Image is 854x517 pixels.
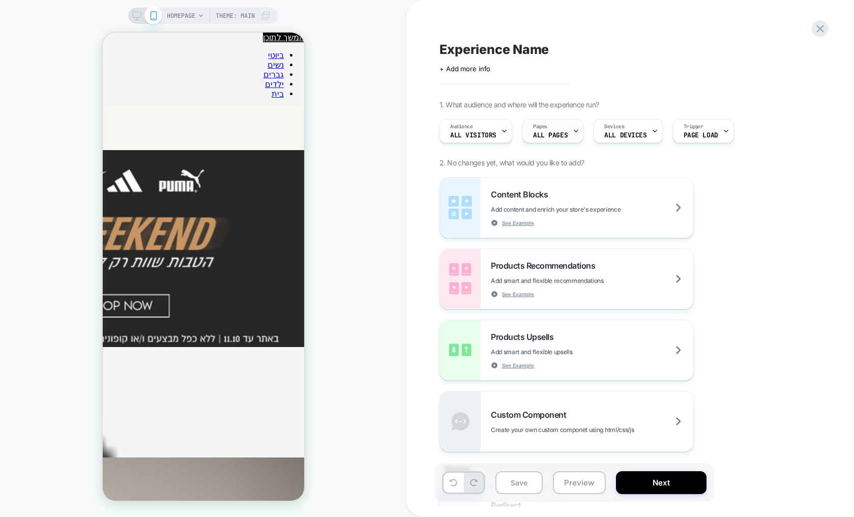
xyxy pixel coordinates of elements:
[616,471,706,494] button: Next
[684,123,703,130] span: Trigger
[502,291,534,298] span: See Example
[165,18,181,27] a: ביוטי
[502,362,534,369] span: See Example
[450,123,473,130] span: Audience
[439,65,490,73] span: + Add more info
[491,206,671,213] span: Add content and enrich your store's experience
[491,189,553,199] span: Content Blocks
[169,56,181,66] a: בית
[439,100,599,109] span: 1. What audience and where will the experience run?
[495,471,543,494] button: Save
[502,219,534,226] span: See Example
[439,452,694,485] div: General
[216,8,255,24] span: Theme: MAIN
[161,37,181,47] a: גברים
[491,261,600,271] span: Products Recommendations
[162,47,181,56] a: ילדים
[491,426,685,434] span: Create your own custom componet using html/css/js
[684,132,718,139] span: Page Load
[491,277,655,284] span: Add smart and flexible recommendations
[491,410,571,420] span: Custom Component
[491,332,558,342] span: Products Upsells
[533,132,568,139] span: ALL PAGES
[604,132,646,139] span: ALL DEVICES
[533,123,547,130] span: Pages
[491,348,623,356] span: Add smart and flexible upsells
[450,132,496,139] span: All Visitors
[165,27,181,37] a: נשים
[439,42,549,57] span: Experience Name
[553,471,606,494] button: Preview
[439,158,584,167] span: 2. No changes yet, what would you like to add?
[604,123,624,130] span: Devices
[167,8,195,24] span: HOMEPAGE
